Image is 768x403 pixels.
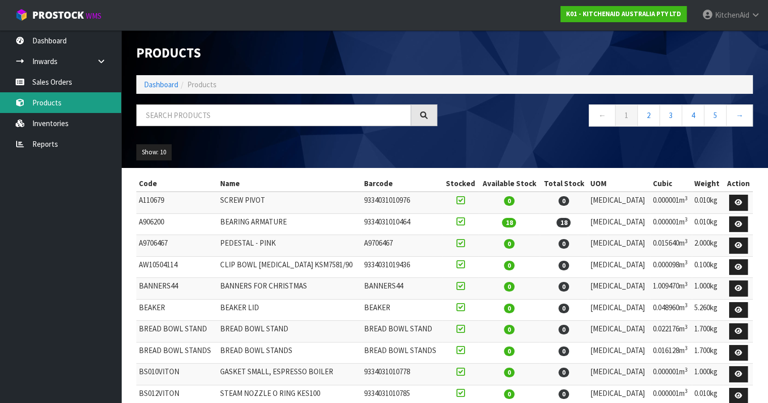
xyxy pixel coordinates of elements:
[442,176,478,192] th: Stocked
[692,278,724,300] td: 1.000kg
[15,9,28,21] img: cube-alt.png
[588,342,650,364] td: [MEDICAL_DATA]
[362,299,442,321] td: BEAKER
[650,299,692,321] td: 0.048960m
[187,80,217,89] span: Products
[682,104,704,126] a: 4
[136,45,437,60] h1: Products
[692,299,724,321] td: 5.260kg
[362,321,442,342] td: BREAD BOWL STAND
[684,366,687,373] sup: 3
[136,364,217,385] td: BS010VITON
[659,104,682,126] a: 3
[692,342,724,364] td: 1.700kg
[684,387,687,394] sup: 3
[650,342,692,364] td: 0.016128m
[362,278,442,300] td: BANNERS44
[504,368,515,377] span: 0
[692,364,724,385] td: 1.000kg
[504,239,515,249] span: 0
[217,321,361,342] td: BREAD BOWL STAND
[136,278,217,300] td: BANNERS44
[684,323,687,330] sup: 3
[504,389,515,399] span: 0
[650,235,692,257] td: 0.015640m
[136,144,172,160] button: Show: 10
[504,325,515,334] span: 0
[136,235,217,257] td: A9706467
[684,344,687,352] sup: 3
[588,235,650,257] td: [MEDICAL_DATA]
[684,216,687,223] sup: 3
[684,280,687,287] sup: 3
[650,364,692,385] td: 0.000001m
[650,278,692,300] td: 1.009470m
[362,235,442,257] td: A9706467
[588,192,650,213] td: [MEDICAL_DATA]
[136,213,217,235] td: A906200
[217,235,361,257] td: PEDESTAL - PINK
[692,176,724,192] th: Weight
[504,196,515,206] span: 0
[86,11,101,21] small: WMS
[217,342,361,364] td: BREAD BOWL STANDS
[362,342,442,364] td: BREAD BOWL STANDS
[558,389,569,399] span: 0
[684,195,687,202] sup: 3
[588,278,650,300] td: [MEDICAL_DATA]
[504,282,515,292] span: 0
[217,299,361,321] td: BEAKER LID
[362,192,442,213] td: 9334031010976
[650,213,692,235] td: 0.000001m
[32,9,84,22] span: ProStock
[362,213,442,235] td: 9334031010464
[558,325,569,334] span: 0
[588,213,650,235] td: [MEDICAL_DATA]
[136,321,217,342] td: BREAD BOWL STAND
[558,282,569,292] span: 0
[362,364,442,385] td: 9334031010778
[136,342,217,364] td: BREAD BOWL STANDS
[558,261,569,270] span: 0
[136,299,217,321] td: BEAKER
[637,104,660,126] a: 2
[684,238,687,245] sup: 3
[650,321,692,342] td: 0.022176m
[136,176,217,192] th: Code
[726,104,753,126] a: →
[217,176,361,192] th: Name
[650,192,692,213] td: 0.000001m
[589,104,616,126] a: ←
[704,104,727,126] a: 5
[558,304,569,313] span: 0
[479,176,540,192] th: Available Stock
[556,218,571,227] span: 18
[684,302,687,309] sup: 3
[588,299,650,321] td: [MEDICAL_DATA]
[136,104,411,126] input: Search products
[692,321,724,342] td: 1.700kg
[650,176,692,192] th: Cubic
[504,304,515,313] span: 0
[715,10,749,20] span: KitchenAid
[692,256,724,278] td: 0.100kg
[588,364,650,385] td: [MEDICAL_DATA]
[217,256,361,278] td: CLIP BOWL [MEDICAL_DATA] KSM7581/90
[692,213,724,235] td: 0.010kg
[650,256,692,278] td: 0.000098m
[566,10,681,18] strong: K01 - KITCHENAID AUSTRALIA PTY LTD
[558,368,569,377] span: 0
[136,256,217,278] td: AW10504114
[504,347,515,356] span: 0
[362,256,442,278] td: 9334031019436
[362,176,442,192] th: Barcode
[588,256,650,278] td: [MEDICAL_DATA]
[136,192,217,213] td: A110679
[684,259,687,266] sup: 3
[558,347,569,356] span: 0
[217,213,361,235] td: BEARING ARMATURE
[502,218,516,227] span: 18
[588,321,650,342] td: [MEDICAL_DATA]
[615,104,638,126] a: 1
[692,192,724,213] td: 0.010kg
